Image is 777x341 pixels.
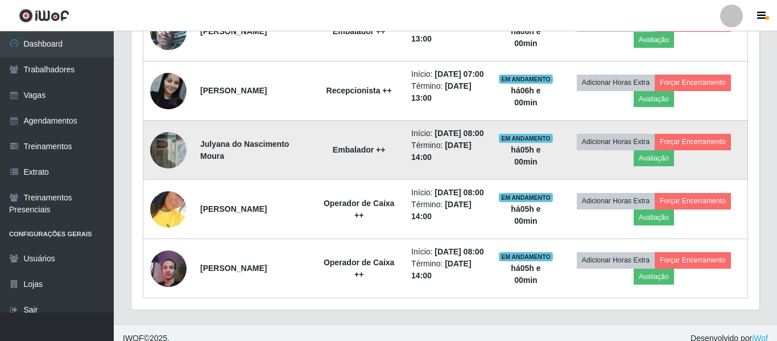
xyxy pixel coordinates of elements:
strong: há 05 h e 00 min [511,204,540,225]
img: 1752452635065.jpeg [150,126,187,174]
strong: Recepcionista ++ [326,86,392,95]
strong: [PERSON_NAME] [200,204,267,213]
li: Término: [411,258,485,282]
li: Término: [411,199,485,223]
img: 1651018205499.jpeg [150,67,187,115]
button: Forçar Encerramento [655,193,731,209]
span: EM ANDAMENTO [499,75,553,84]
img: CoreUI Logo [19,9,69,23]
strong: há 05 h e 00 min [511,145,540,166]
li: Início: [411,246,485,258]
button: Adicionar Horas Extra [577,75,655,91]
button: Adicionar Horas Extra [577,193,655,209]
li: Término: [411,80,485,104]
strong: Embalador ++ [333,145,386,154]
img: 1737159671369.jpeg [150,244,187,293]
li: Término: [411,21,485,45]
span: EM ANDAMENTO [499,134,553,143]
button: Forçar Encerramento [655,134,731,150]
time: [DATE] 08:00 [435,188,483,197]
button: Avaliação [634,32,674,48]
li: Término: [411,139,485,163]
button: Avaliação [634,269,674,285]
button: Avaliação [634,209,674,225]
li: Início: [411,68,485,80]
strong: há 06 h e 00 min [511,86,540,107]
button: Forçar Encerramento [655,75,731,91]
li: Início: [411,187,485,199]
button: Avaliação [634,150,674,166]
strong: Embalador ++ [333,27,386,36]
button: Avaliação [634,91,674,107]
button: Forçar Encerramento [655,252,731,268]
strong: Operador de Caixa ++ [324,199,395,220]
time: [DATE] 07:00 [435,69,483,79]
time: [DATE] 08:00 [435,129,483,138]
time: [DATE] 08:00 [435,247,483,256]
strong: Julyana do Nascimento Moura [200,139,289,161]
strong: [PERSON_NAME] [200,27,267,36]
img: 1715944748737.jpeg [150,7,187,56]
strong: [PERSON_NAME] [200,86,267,95]
button: Adicionar Horas Extra [577,134,655,150]
li: Início: [411,128,485,139]
span: EM ANDAMENTO [499,252,553,261]
img: 1683920457997.jpeg [150,177,187,242]
strong: Operador de Caixa ++ [324,258,395,279]
span: EM ANDAMENTO [499,193,553,202]
button: Adicionar Horas Extra [577,252,655,268]
strong: [PERSON_NAME] [200,264,267,273]
strong: há 05 h e 00 min [511,264,540,285]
